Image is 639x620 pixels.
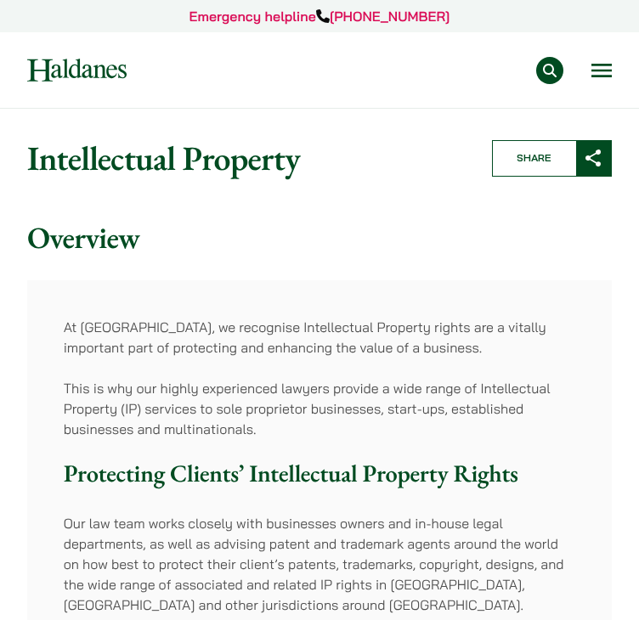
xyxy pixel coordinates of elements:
p: At [GEOGRAPHIC_DATA], we recognise Intellectual Property rights are a vitally important part of p... [64,317,576,358]
button: Share [492,140,612,177]
a: Emergency helpline[PHONE_NUMBER] [189,8,450,25]
p: Our law team works closely with businesses owners and in-house legal departments, as well as advi... [64,513,576,615]
h1: Intellectual Property [27,138,467,178]
h2: Overview [27,220,612,256]
p: This is why our highly experienced lawyers provide a wide range of Intellectual Property (IP) ser... [64,378,576,439]
img: Logo of Haldanes [27,59,127,82]
span: Share [493,141,576,176]
h3: Protecting Clients’ Intellectual Property Rights [64,459,576,488]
